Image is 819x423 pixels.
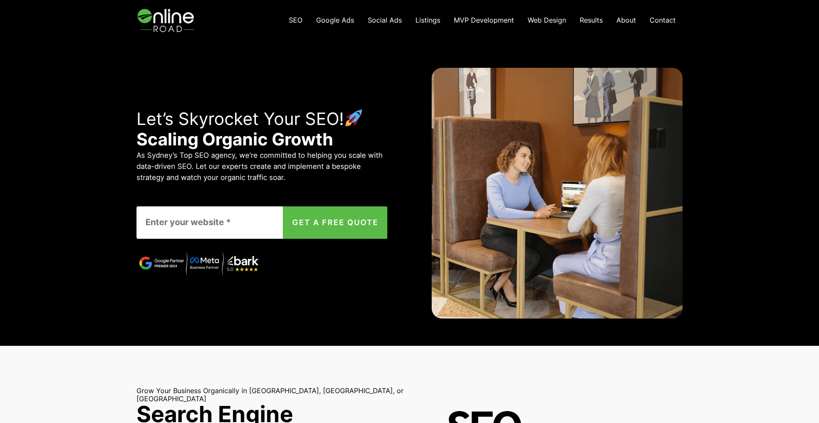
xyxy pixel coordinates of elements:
[650,16,676,24] span: Contact
[136,150,387,183] p: As Sydney’s Top SEO agency, we’re committed to helping you scale with data-driven SEO. Let our ex...
[136,109,387,150] p: Let’s Skyrocket Your SEO!
[409,12,447,29] a: Listings
[361,12,409,29] a: Social Ads
[136,206,301,239] input: Enter your website *
[454,16,514,24] span: MVP Development
[447,12,521,29] a: MVP Development
[282,12,309,29] a: SEO
[282,12,682,29] nav: Navigation
[316,16,354,24] span: Google Ads
[643,12,682,29] a: Contact
[345,110,362,127] img: 🚀
[309,12,361,29] a: Google Ads
[616,16,636,24] span: About
[136,206,387,239] form: Contact form
[136,387,409,403] h6: Grow Your Business Organically in [GEOGRAPHIC_DATA], [GEOGRAPHIC_DATA], or [GEOGRAPHIC_DATA]
[289,16,302,24] span: SEO
[521,12,573,29] a: Web Design
[580,16,603,24] span: Results
[415,16,440,24] span: Listings
[528,16,566,24] span: Web Design
[136,129,333,150] strong: Scaling Organic Growth
[283,206,387,239] button: GET A FREE QUOTE
[610,12,643,29] a: About
[573,12,610,29] a: Results
[368,16,402,24] span: Social Ads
